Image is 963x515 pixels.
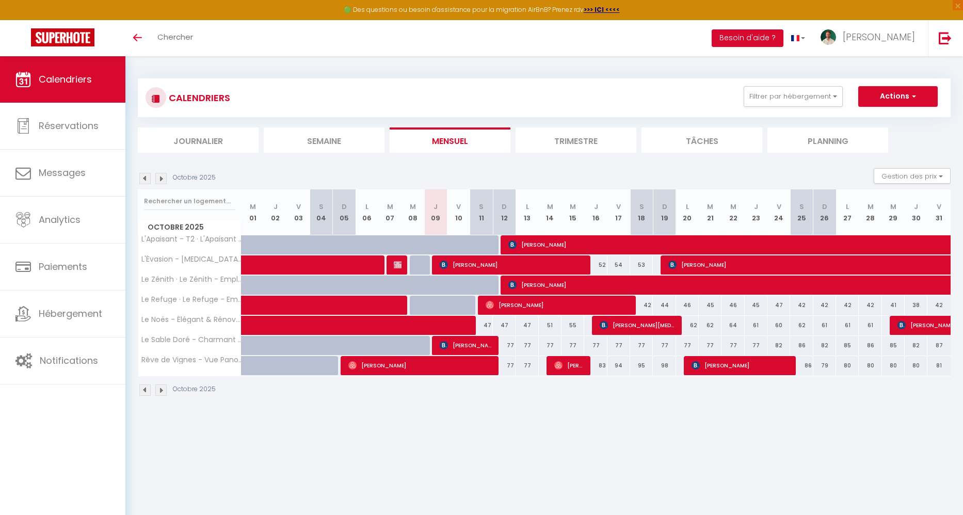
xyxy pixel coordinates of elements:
div: 77 [539,336,561,355]
abbr: M [868,202,874,212]
th: 09 [424,189,447,235]
span: Le Refuge · Le Refuge - Emplacement central au coeur de [GEOGRAPHIC_DATA] [140,296,243,303]
div: 61 [813,316,836,335]
div: 80 [882,356,905,375]
abbr: L [526,202,529,212]
abbr: S [799,202,804,212]
div: 62 [790,316,813,335]
div: 86 [859,336,881,355]
th: 13 [516,189,538,235]
div: 42 [790,296,813,315]
abbr: V [616,202,621,212]
span: [PERSON_NAME] [348,356,492,375]
abbr: M [707,202,713,212]
abbr: S [639,202,644,212]
span: Messages [39,166,86,179]
p: Octobre 2025 [173,173,216,183]
div: 45 [699,296,721,315]
div: 80 [905,356,927,375]
a: ... [PERSON_NAME] [813,20,928,56]
div: 95 [630,356,653,375]
div: 61 [836,316,859,335]
th: 29 [882,189,905,235]
span: L'Évasion - [MEDICAL_DATA] · L'Évasion - Votre expérience au coeur de Dax - [MEDICAL_DATA] [140,255,243,263]
abbr: J [274,202,278,212]
div: 82 [905,336,927,355]
div: 86 [790,356,813,375]
div: 77 [653,336,676,355]
a: Chercher [150,20,201,56]
div: 55 [561,316,584,335]
span: Chercher [157,31,193,42]
span: Le Sable Doré - Charmant & Rénové | T2 - Clim-Parking-[GEOGRAPHIC_DATA] [140,336,243,344]
div: 47 [767,296,790,315]
div: 87 [927,336,951,355]
th: 22 [721,189,744,235]
li: Semaine [264,127,384,153]
abbr: M [547,202,553,212]
abbr: D [822,202,827,212]
th: 19 [653,189,676,235]
div: 45 [745,296,767,315]
span: Réservations [39,119,99,132]
div: 98 [653,356,676,375]
span: [PERSON_NAME] [692,356,790,375]
div: 77 [676,336,699,355]
img: logout [939,31,952,44]
div: 77 [493,356,516,375]
span: [PERSON_NAME][MEDICAL_DATA] [600,315,676,335]
span: Hébergement [39,307,102,320]
div: 82 [813,336,836,355]
div: 42 [836,296,859,315]
abbr: J [594,202,598,212]
div: 42 [630,296,653,315]
abbr: L [686,202,689,212]
div: 85 [836,336,859,355]
div: 64 [721,316,744,335]
div: 77 [699,336,721,355]
strong: >>> ICI <<<< [584,5,620,14]
li: Journalier [138,127,259,153]
div: 80 [836,356,859,375]
span: L'Apaisant - T2 · L'Apaisant - Le confort au centre de Dax - T2 [140,235,243,243]
th: 08 [402,189,424,235]
span: Calendriers [39,73,92,86]
abbr: V [296,202,301,212]
div: 81 [927,356,951,375]
abbr: M [250,202,256,212]
span: Analytics [39,213,81,226]
div: 77 [745,336,767,355]
span: Notifications [40,354,98,367]
h3: CALENDRIERS [166,86,230,109]
abbr: D [342,202,347,212]
th: 23 [745,189,767,235]
th: 20 [676,189,699,235]
abbr: V [777,202,781,212]
div: 77 [584,336,607,355]
abbr: J [434,202,438,212]
abbr: D [662,202,667,212]
div: 61 [745,316,767,335]
div: 44 [653,296,676,315]
div: 77 [516,356,538,375]
span: [PERSON_NAME] [440,335,493,355]
input: Rechercher un logement... [144,192,235,211]
div: 51 [539,316,561,335]
div: 77 [493,336,516,355]
th: 16 [584,189,607,235]
th: 30 [905,189,927,235]
span: [PERSON_NAME] [554,356,585,375]
div: 42 [813,296,836,315]
th: 25 [790,189,813,235]
div: 47 [493,316,516,335]
div: 77 [516,336,538,355]
div: 41 [882,296,905,315]
abbr: S [319,202,324,212]
li: Planning [767,127,888,153]
div: 38 [905,296,927,315]
abbr: V [456,202,461,212]
th: 06 [356,189,378,235]
th: 07 [378,189,401,235]
th: 31 [927,189,951,235]
th: 15 [561,189,584,235]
